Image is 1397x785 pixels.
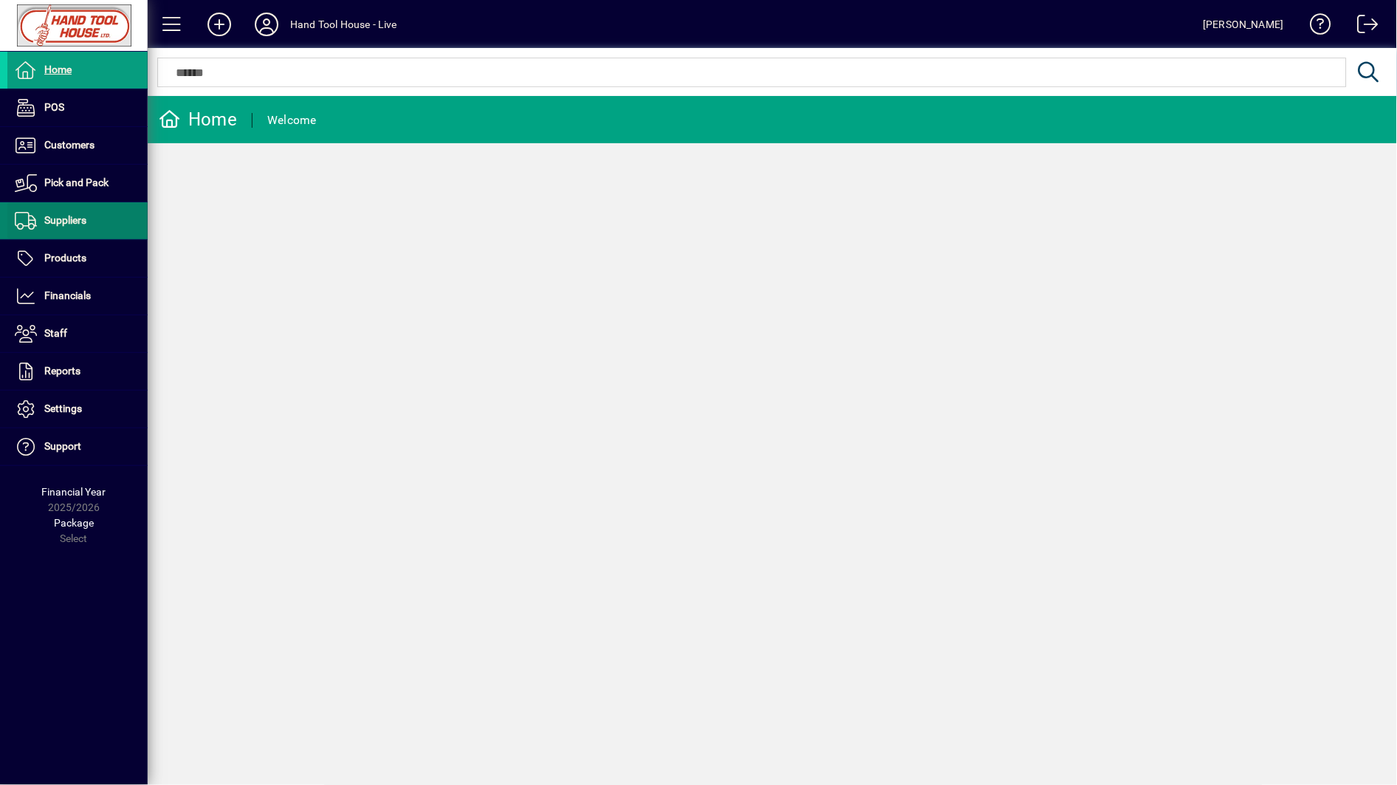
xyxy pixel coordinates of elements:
button: Add [196,11,243,38]
div: Hand Tool House - Live [290,13,397,36]
span: Customers [44,139,95,151]
button: Profile [243,11,290,38]
a: POS [7,89,148,126]
a: Knowledge Base [1299,3,1331,51]
a: Staff [7,315,148,352]
a: Suppliers [7,202,148,239]
span: Staff [44,327,67,339]
a: Customers [7,127,148,164]
span: POS [44,101,64,113]
span: Suppliers [44,214,86,226]
a: Pick and Pack [7,165,148,202]
span: Pick and Pack [44,176,109,188]
span: Products [44,252,86,264]
a: Support [7,428,148,465]
span: Settings [44,402,82,414]
span: Financial Year [42,486,106,498]
span: Home [44,64,72,75]
a: Financials [7,278,148,315]
span: Financials [44,289,91,301]
div: Home [159,108,237,131]
div: Welcome [267,109,317,132]
a: Logout [1346,3,1379,51]
a: Settings [7,391,148,428]
span: Package [54,517,94,529]
span: Reports [44,365,80,377]
a: Products [7,240,148,277]
div: [PERSON_NAME] [1204,13,1284,36]
a: Reports [7,353,148,390]
span: Support [44,440,81,452]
